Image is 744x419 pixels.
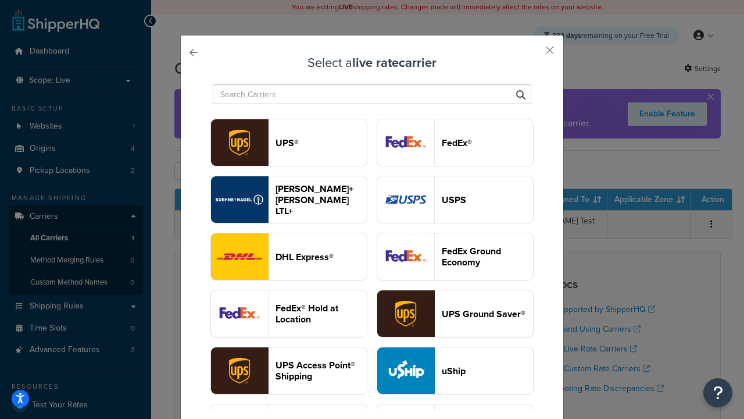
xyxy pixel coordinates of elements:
[213,84,531,104] input: Search Carriers
[210,233,367,280] button: dhl logoDHL Express®
[442,194,533,205] header: USPS
[377,347,434,394] img: uShip logo
[211,290,268,337] img: fedExLocation logo
[377,347,534,395] button: uShip logouShip
[377,233,534,280] button: smartPost logoFedEx Ground Economy
[703,378,732,407] button: Open Resource Center
[377,290,534,338] button: surePost logoUPS Ground Saver®
[211,176,268,223] img: reTransFreight logo
[442,308,533,319] header: UPS Ground Saver®
[276,303,367,325] header: FedEx® Hold at Location
[276,360,367,382] header: UPS Access Point® Shipping
[377,290,434,337] img: surePost logo
[276,183,367,216] header: [PERSON_NAME]+[PERSON_NAME] LTL+
[377,176,434,223] img: usps logo
[442,365,533,377] header: uShip
[211,119,268,166] img: ups logo
[276,251,367,262] header: DHL Express®
[211,233,268,280] img: dhl logo
[377,176,534,223] button: usps logoUSPS
[276,137,367,148] header: UPS®
[210,119,367,166] button: ups logoUPS®
[210,290,367,338] button: fedExLocation logoFedEx® Hold at Location
[442,137,533,148] header: FedEx®
[442,246,533,268] header: FedEx Ground Economy
[352,53,437,72] strong: live rate carrier
[377,119,534,166] button: fedEx logoFedEx®
[210,347,367,395] button: accessPoint logoUPS Access Point® Shipping
[377,233,434,280] img: smartPost logo
[210,176,367,223] button: reTransFreight logo[PERSON_NAME]+[PERSON_NAME] LTL+
[210,56,534,70] h3: Select a
[211,347,268,394] img: accessPoint logo
[377,119,434,166] img: fedEx logo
